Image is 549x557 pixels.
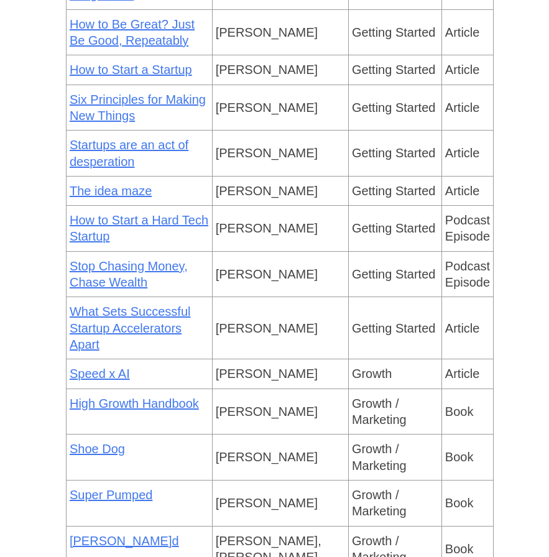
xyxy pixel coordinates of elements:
[172,534,178,548] span: d
[445,496,474,510] span: Book
[445,101,480,114] span: Article
[445,367,480,380] span: Article
[70,397,199,410] a: High Growth Handbook
[216,184,318,198] span: [PERSON_NAME]
[70,93,206,122] a: Six Principles for Making New Things
[445,405,474,418] span: Book
[70,534,172,548] a: [PERSON_NAME]
[445,146,480,160] span: Article
[352,488,407,518] span: Growth / Marketing
[352,442,407,472] span: Growth / Marketing
[216,405,318,418] span: [PERSON_NAME]
[445,321,480,335] span: Article
[352,101,436,114] span: Getting Started
[352,397,407,426] span: Growth / Marketing
[70,63,192,76] a: How to Start a Startup
[216,367,318,380] span: [PERSON_NAME]
[216,221,318,235] span: [PERSON_NAME]
[70,488,152,502] a: Super Pumped
[352,267,436,281] span: Getting Started
[352,184,436,198] span: Getting Started
[352,146,436,160] span: Getting Started
[216,496,318,510] span: [PERSON_NAME]
[352,367,392,380] span: Growth
[216,321,318,335] span: [PERSON_NAME]
[216,267,318,281] span: [PERSON_NAME]
[445,213,490,243] span: Podcast Episode
[352,25,436,39] span: Getting Started
[352,63,436,76] span: Getting Started
[216,450,318,464] span: [PERSON_NAME]
[70,305,191,351] a: What Sets Successful Startup Accelerators Apart
[352,321,436,335] span: Getting Started
[70,367,130,380] a: Speed x AI
[445,25,480,39] span: Article
[445,450,474,464] span: Book
[216,146,318,160] span: [PERSON_NAME]
[70,442,125,456] a: Shoe Dog
[445,184,480,198] span: Article
[352,221,436,235] span: Getting Started
[216,25,318,39] span: [PERSON_NAME]
[70,259,188,289] a: Stop Chasing Money, Chase Wealth
[70,213,208,243] a: How to Start a Hard Tech Startup
[445,542,474,556] span: Book
[70,184,152,198] a: The idea maze
[445,63,480,76] span: Article
[70,17,195,47] a: How to Be Great? Just Be Good, Repeatably
[70,138,188,168] a: Startups are an act of desperation
[216,101,318,114] span: [PERSON_NAME]
[216,63,318,76] span: [PERSON_NAME]
[445,259,490,289] span: Podcast Episode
